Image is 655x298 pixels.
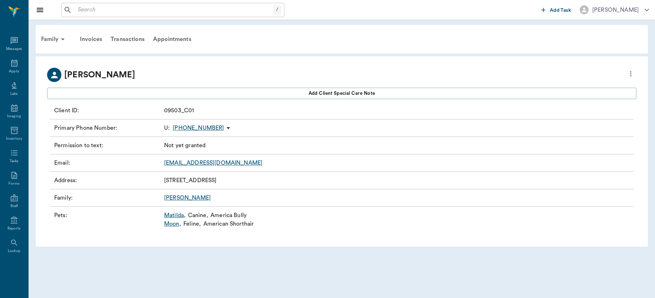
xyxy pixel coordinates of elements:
[9,69,19,74] div: Appts
[106,31,149,48] a: Transactions
[54,124,161,132] p: Primary Phone Number :
[210,211,247,220] p: America Bully
[75,5,273,15] input: Search
[54,176,161,185] p: Address :
[54,159,161,167] p: Email :
[64,68,135,81] p: [PERSON_NAME]
[188,211,208,220] p: Canine ,
[54,194,161,202] p: Family :
[625,68,636,80] button: more
[203,220,254,228] p: American Shorthair
[9,181,19,186] div: Forms
[183,220,201,228] p: Feline ,
[173,124,224,132] p: [PHONE_NUMBER]
[7,114,21,119] div: Imaging
[149,31,196,48] a: Appointments
[76,31,106,48] a: Invoices
[7,226,21,231] div: Reports
[164,141,205,150] p: Not yet granted
[592,6,639,14] div: [PERSON_NAME]
[164,220,181,228] a: Moon,
[538,3,574,16] button: Add Task
[273,5,281,15] div: /
[164,106,194,115] p: 09503_C01
[37,31,71,48] div: Family
[164,176,217,185] p: [STREET_ADDRESS]
[6,46,22,52] div: Messages
[10,204,18,209] div: Staff
[309,89,375,97] span: Add client Special Care Note
[33,3,47,17] button: Close drawer
[54,141,161,150] p: Permission to text :
[54,106,161,115] p: Client ID :
[164,211,186,220] a: Matilda,
[164,160,263,166] a: [EMAIL_ADDRESS][DOMAIN_NAME]
[10,91,18,97] div: Labs
[6,136,22,142] div: Inventory
[574,3,655,16] button: [PERSON_NAME]
[164,195,211,201] a: [PERSON_NAME]
[54,211,161,228] p: Pets :
[8,248,20,254] div: Lookup
[10,159,19,164] div: Tasks
[47,88,636,99] button: Add client Special Care Note
[164,124,170,132] span: U :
